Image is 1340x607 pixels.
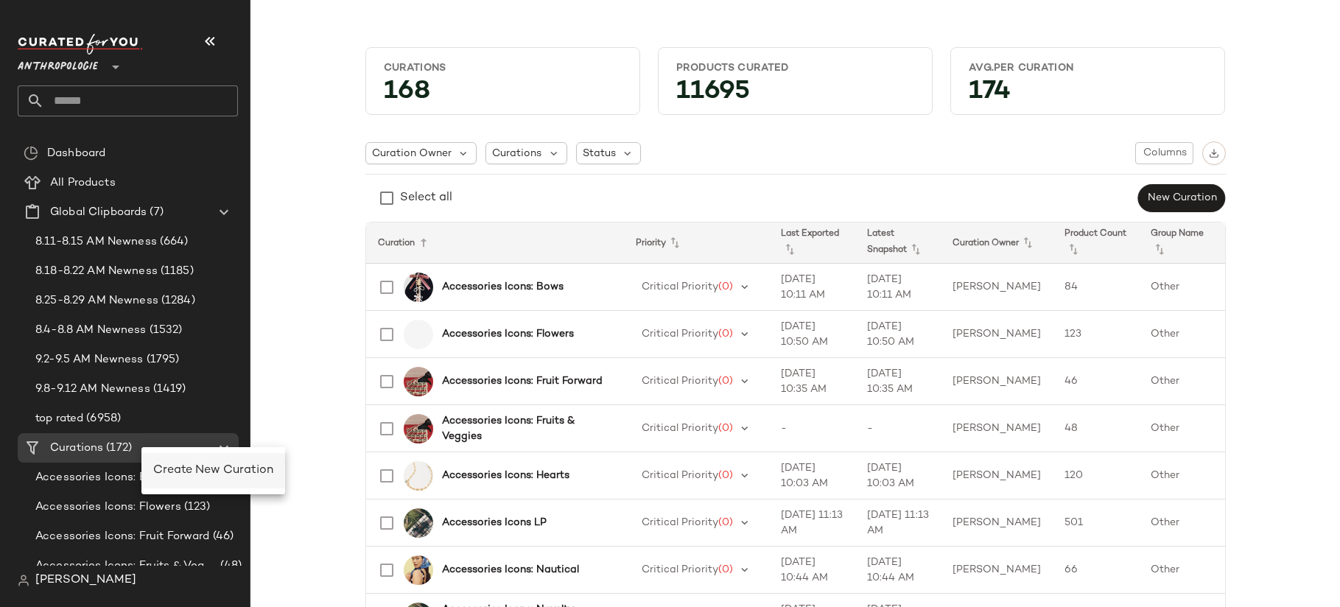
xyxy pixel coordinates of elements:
button: New Curation [1137,184,1225,212]
td: [DATE] 10:44 AM [769,547,855,594]
td: 46 [1053,358,1139,405]
span: Accessories Icons: Bows [35,469,168,486]
td: [PERSON_NAME] [941,358,1053,405]
td: [PERSON_NAME] [941,405,1053,452]
span: Critical Priority [642,470,718,481]
span: (1419) [150,381,186,398]
div: Select all [400,189,452,207]
td: [PERSON_NAME] [941,311,1053,358]
span: 9.2-9.5 AM Newness [35,351,144,368]
span: 9.8-9.12 AM Newness [35,381,150,398]
td: 120 [1053,452,1139,499]
span: Critical Priority [642,423,718,434]
div: 168 [372,81,634,108]
span: Status [583,146,616,161]
img: 99084824_040_b15 [404,555,433,585]
th: Curation [366,222,624,264]
td: [DATE] 10:03 AM [769,452,855,499]
span: Global Clipboards [50,204,147,221]
td: [DATE] 10:11 AM [855,264,941,311]
span: All Products [50,175,116,192]
span: Curations [492,146,541,161]
img: cfy_white_logo.C9jOOHJF.svg [18,34,143,55]
span: Critical Priority [642,564,718,575]
span: Critical Priority [642,376,718,387]
td: Other [1139,499,1225,547]
td: [DATE] 10:03 AM [855,452,941,499]
b: Accessories Icons: Fruits & Veggies [442,413,606,444]
span: (664) [157,234,189,250]
span: Accessories Icons: Fruit Forward [35,528,210,545]
span: 8.4-8.8 AM Newness [35,322,147,339]
td: [DATE] 11:13 AM [855,499,941,547]
b: Accessories Icons: Flowers [442,326,574,342]
td: Other [1139,311,1225,358]
span: top rated [35,410,83,427]
td: [DATE] 10:44 AM [855,547,941,594]
td: [DATE] 10:50 AM [769,311,855,358]
b: Accessories Icons: Bows [442,279,564,295]
span: Accessories Icons: Flowers [35,499,181,516]
span: (6958) [83,410,121,427]
td: [DATE] 11:13 AM [769,499,855,547]
span: 8.25-8.29 AM Newness [35,292,158,309]
div: Avg.per Curation [969,61,1207,75]
td: 84 [1053,264,1139,311]
td: [DATE] 10:35 AM [769,358,855,405]
span: Accessories Icons: Fruits & Veggies [35,558,217,575]
th: Curation Owner [941,222,1053,264]
td: 48 [1053,405,1139,452]
b: Accessories Icons: Nautical [442,562,579,578]
td: [PERSON_NAME] [941,499,1053,547]
td: 66 [1053,547,1139,594]
span: [PERSON_NAME] [35,572,136,589]
img: 103040366_012_b14 [404,367,433,396]
span: (0) [718,423,733,434]
span: (0) [718,470,733,481]
b: Accessories Icons LP [442,515,547,530]
span: (1532) [147,322,183,339]
td: 123 [1053,311,1139,358]
th: Priority [624,222,770,264]
span: (0) [718,329,733,340]
th: Product Count [1053,222,1139,264]
td: [DATE] 10:35 AM [855,358,941,405]
span: (172) [103,440,132,457]
span: (123) [181,499,211,516]
td: Other [1139,358,1225,405]
span: (1185) [158,263,194,280]
img: svg%3e [24,146,38,161]
span: (1284) [158,292,195,309]
div: Curations [384,61,622,75]
td: [PERSON_NAME] [941,452,1053,499]
td: [DATE] 10:50 AM [855,311,941,358]
div: 11695 [664,81,926,108]
button: Columns [1135,142,1193,164]
img: 103040366_012_b14 [404,414,433,443]
span: Columns [1142,147,1186,159]
th: Last Exported [769,222,855,264]
div: 174 [957,81,1218,108]
td: [PERSON_NAME] [941,547,1053,594]
span: Dashboard [47,145,105,162]
img: 104664081_070_b [404,461,433,491]
td: Other [1139,264,1225,311]
img: svg%3e [1209,148,1219,158]
td: 501 [1053,499,1139,547]
th: Group Name [1139,222,1225,264]
span: Anthropologie [18,50,98,77]
span: (7) [147,204,163,221]
span: (0) [718,564,733,575]
span: Create New Curation [153,464,273,477]
span: (46) [210,528,234,545]
span: Critical Priority [642,329,718,340]
td: [PERSON_NAME] [941,264,1053,311]
th: Latest Snapshot [855,222,941,264]
div: Products Curated [676,61,914,75]
img: svg%3e [18,575,29,586]
span: Critical Priority [642,281,718,292]
span: (1795) [144,351,180,368]
span: (48) [217,558,242,575]
span: New Curation [1146,192,1216,204]
td: Other [1139,405,1225,452]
